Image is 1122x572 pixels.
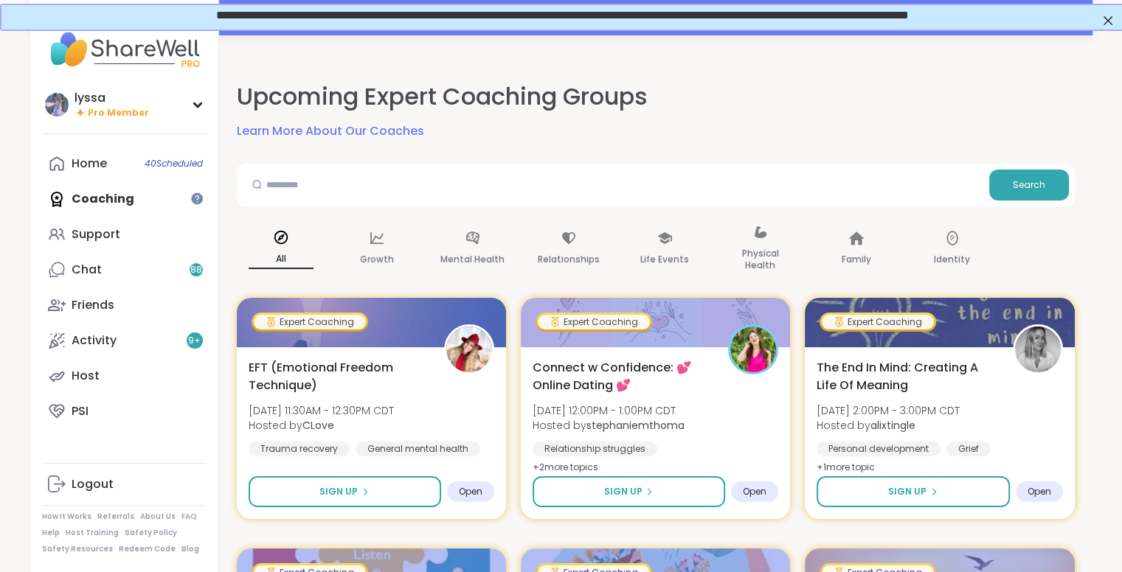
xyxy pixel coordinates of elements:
div: Expert Coaching [538,315,650,329]
div: Host [72,368,100,384]
a: How It Works [42,512,91,522]
span: [DATE] 2:00PM - 3:00PM CDT [817,403,960,418]
a: Logout [42,467,207,502]
a: FAQ [181,512,197,522]
a: Activity9+ [42,323,207,358]
div: Personal development [817,442,941,456]
p: Life Events [640,251,689,268]
span: Search [1013,178,1045,192]
span: Hosted by [817,418,960,433]
p: Mental Health [440,251,505,268]
button: Sign Up [249,476,441,507]
a: Home40Scheduled [42,146,207,181]
span: [DATE] 12:00PM - 1:00PM CDT [533,403,685,418]
p: Growth [360,251,394,268]
div: Expert Coaching [254,315,366,329]
span: Hosted by [533,418,685,433]
div: General mental health [356,442,480,456]
a: Chat88 [42,252,207,287]
span: Sign Up [603,485,642,498]
span: Open [1028,486,1051,498]
div: PSI [72,403,89,419]
span: Open [743,486,766,498]
a: Learn More About Our Coaches [237,122,424,140]
span: Connect w Confidence: 💕 Online Dating 💕 [533,359,712,394]
button: Search [989,170,1069,200]
a: Blog [181,544,199,554]
b: CLove [302,418,334,433]
div: lyssa [75,90,149,106]
span: The End In Mind: Creating A Life Of Meaning [817,359,996,394]
p: Physical Health [728,245,793,274]
img: CLove [446,327,492,372]
span: Sign Up [319,485,358,498]
span: Open [459,486,482,498]
div: Activity [72,332,117,349]
a: Safety Policy [125,528,177,538]
a: Host Training [66,528,119,538]
b: alixtingle [870,418,915,433]
span: Pro Member [88,107,149,119]
a: Referrals [97,512,134,522]
span: 40 Scheduled [145,158,203,170]
img: ShareWell Nav Logo [42,24,207,75]
span: 88 [190,264,202,276]
a: Redeem Code [119,544,176,554]
p: Relationships [538,251,600,268]
a: Support [42,217,207,252]
iframe: Spotlight [191,192,203,204]
div: Chat [72,262,102,278]
span: [DATE] 11:30AM - 12:30PM CDT [249,403,394,418]
div: Friends [72,297,114,313]
div: Expert Coaching [822,315,934,329]
div: Grief [946,442,991,456]
div: Logout [72,476,114,492]
div: Support [72,226,120,243]
b: stephaniemthoma [586,418,685,433]
p: All [249,250,314,269]
div: Home [72,156,107,172]
a: PSI [42,394,207,429]
span: EFT (Emotional Freedom Technique) [249,359,428,394]
a: About Us [140,512,176,522]
a: Help [42,528,60,538]
a: Host [42,358,207,394]
img: lyssa [45,93,69,116]
button: Sign Up [817,476,1009,507]
div: Relationship struggles [533,442,657,456]
p: Family [842,251,871,268]
img: stephaniemthoma [730,327,776,372]
span: Hosted by [249,418,394,433]
div: Trauma recovery [249,442,350,456]
span: Sign Up [888,485,927,498]
a: Safety Resources [42,544,113,554]
h2: Upcoming Expert Coaching Groups [237,80,648,114]
button: Sign Up [533,476,725,507]
span: 9 + [188,335,201,347]
a: Friends [42,287,207,323]
img: alixtingle [1015,327,1061,372]
p: Identity [934,251,970,268]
